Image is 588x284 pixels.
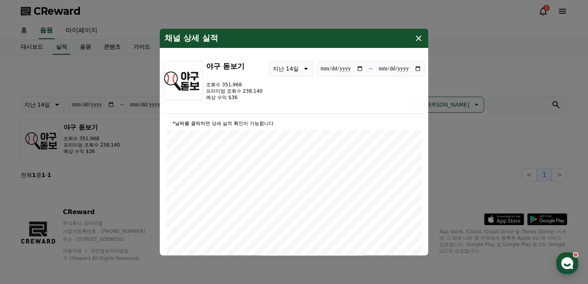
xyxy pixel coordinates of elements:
p: *날짜를 클릭하면 상세 실적 확인이 가능합니다 [166,120,422,126]
p: ~ [368,64,373,73]
p: 지난 14일 [273,63,298,74]
p: 예상 수익 $36 [206,94,262,100]
p: 프리미엄 조회수 238,140 [206,87,262,94]
span: 홈 [25,230,30,236]
img: 야구 돋보기 [163,60,203,100]
button: 지난 14일 [269,60,313,76]
h4: 채널 상세 실적 [165,33,218,43]
div: modal [160,28,428,256]
span: 대화 [73,230,83,236]
a: 대화 [53,218,103,238]
span: 설정 [123,230,133,236]
h3: 야구 돋보기 [206,60,262,71]
a: 홈 [2,218,53,238]
a: 설정 [103,218,153,238]
p: 조회수 351,968 [206,81,262,87]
